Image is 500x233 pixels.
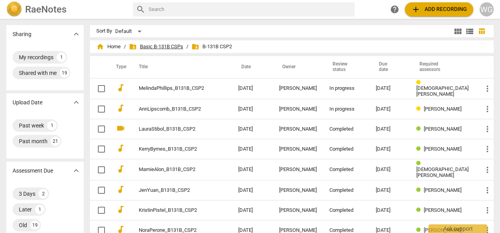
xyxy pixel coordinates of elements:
span: expand_more [72,98,81,107]
td: [DATE] [232,139,273,159]
div: [DATE] [376,187,404,193]
span: Review status: completed [416,160,424,166]
span: help [390,5,399,14]
th: Review status [323,56,369,78]
a: KerryByrnes_B131B_CSP2 [139,146,210,152]
a: LogoRaeNotes [6,2,127,17]
span: more_vert [483,186,492,195]
span: videocam [116,124,125,133]
p: Upload Date [13,98,42,107]
div: [PERSON_NAME] [279,208,317,213]
td: [DATE] [232,200,273,220]
div: 1 [35,205,44,214]
div: Past week [19,122,44,129]
button: Show more [70,28,82,40]
td: [DATE] [232,180,273,200]
img: Logo [6,2,22,17]
button: Tile view [452,25,464,37]
div: 19 [60,68,69,78]
span: audiotrack [116,205,125,214]
span: [PERSON_NAME] [424,126,461,132]
span: [PERSON_NAME] [424,106,461,112]
span: [PERSON_NAME] [424,227,461,233]
div: Completed [329,208,363,213]
span: [DEMOGRAPHIC_DATA][PERSON_NAME] [416,85,469,97]
div: 1 [47,121,57,130]
span: Review status: completed [416,187,424,193]
a: MarnieAlon_B131B_CSP2 [139,167,210,173]
div: Later [19,206,32,213]
button: Show more [70,165,82,177]
span: [PERSON_NAME] [424,207,461,213]
div: Shared with me [19,69,57,77]
td: [DATE] [232,99,273,119]
td: [DATE] [232,78,273,99]
th: Type [110,56,129,78]
td: [DATE] [232,119,273,139]
span: add [411,5,421,14]
div: My recordings [19,53,53,61]
span: / [124,44,126,50]
span: / [186,44,188,50]
div: [PERSON_NAME] [279,187,317,193]
span: folder_shared [129,43,137,51]
div: 3 Days [19,190,35,198]
span: expand_more [72,29,81,39]
div: [PERSON_NAME] [279,167,317,173]
div: Completed [329,146,363,152]
th: Required assessors [410,56,476,78]
div: Default [115,25,144,38]
a: JenYuan_B131B_CSP2 [139,187,210,193]
span: more_vert [483,206,492,215]
span: Home [96,43,121,51]
span: expand_more [72,166,81,175]
span: Review status: completed [416,146,424,152]
span: table_chart [478,27,485,35]
span: audiotrack [116,104,125,113]
span: search [136,5,145,14]
span: B-131B CSP2 [191,43,232,51]
span: [PERSON_NAME] [424,146,461,152]
span: folder_shared [191,43,199,51]
span: Basic B-131B CSPs [129,43,183,51]
div: 21 [51,137,60,146]
a: AnnLipscomb_B131B_CSP2 [139,106,210,112]
td: [DATE] [232,159,273,180]
h2: RaeNotes [25,4,66,15]
div: [DATE] [376,167,404,173]
button: WG [480,2,494,16]
div: 1 [57,53,66,62]
th: Due date [369,56,410,78]
div: [PERSON_NAME] [279,106,317,112]
span: Add recording [411,5,467,14]
button: Show more [70,96,82,108]
span: more_vert [483,104,492,114]
span: audiotrack [116,83,125,93]
div: Sort By [96,28,112,34]
span: [PERSON_NAME] [424,187,461,193]
div: [PERSON_NAME] [279,86,317,91]
div: Ask support [428,224,487,233]
a: MelindaPhillips_B131B_CSP2 [139,86,210,91]
button: Upload [405,2,473,16]
span: audiotrack [116,164,125,174]
a: Help [388,2,402,16]
div: In progress [329,106,363,112]
a: LauraStibol_B131B_CSP2 [139,126,210,132]
a: KristinPistel_B131B_CSP2 [139,208,210,213]
div: [PERSON_NAME] [279,126,317,132]
div: [DATE] [376,208,404,213]
div: Completed [329,187,363,193]
th: Date [232,56,273,78]
span: more_vert [483,84,492,93]
input: Search [149,3,351,16]
span: more_vert [483,124,492,134]
div: [DATE] [376,106,404,112]
span: view_list [465,27,474,36]
span: Review status: completed [416,207,424,213]
span: more_vert [483,165,492,175]
span: audiotrack [116,144,125,153]
span: [DEMOGRAPHIC_DATA][PERSON_NAME] [416,166,469,178]
span: Review status: in progress [416,80,424,86]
